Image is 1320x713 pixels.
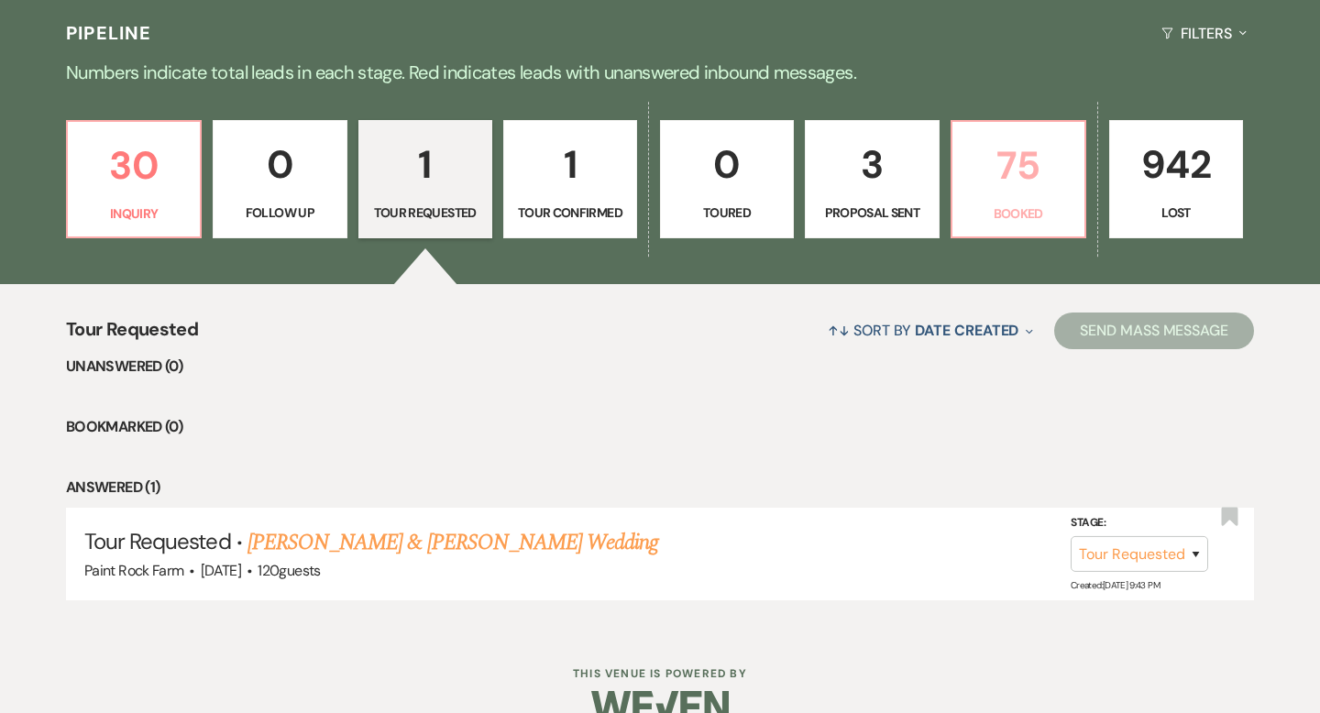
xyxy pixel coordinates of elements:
a: 1Tour Confirmed [503,120,637,239]
li: Bookmarked (0) [66,415,1254,439]
span: ↑↓ [828,321,850,340]
a: 1Tour Requested [358,120,492,239]
p: 0 [672,134,782,195]
p: Booked [963,203,1073,224]
span: [DATE] [201,561,241,580]
a: 0Follow Up [213,120,346,239]
p: 1 [515,134,625,195]
button: Send Mass Message [1054,313,1254,349]
p: Tour Requested [370,203,480,223]
h3: Pipeline [66,20,152,46]
p: 3 [817,134,927,195]
span: Tour Requested [84,527,231,555]
button: Filters [1154,9,1254,58]
p: Inquiry [79,203,189,224]
p: 1 [370,134,480,195]
p: 75 [963,135,1073,196]
span: Paint Rock Farm [84,561,183,580]
li: Unanswered (0) [66,355,1254,378]
a: 75Booked [951,120,1086,239]
p: Tour Confirmed [515,203,625,223]
li: Answered (1) [66,476,1254,499]
p: Lost [1121,203,1231,223]
a: 30Inquiry [66,120,202,239]
p: 30 [79,135,189,196]
p: 942 [1121,134,1231,195]
span: Created: [DATE] 9:43 PM [1071,579,1160,591]
span: 120 guests [258,561,320,580]
span: Tour Requested [66,315,198,355]
p: 0 [225,134,335,195]
a: 942Lost [1109,120,1243,239]
button: Sort By Date Created [820,306,1040,355]
span: Date Created [915,321,1018,340]
p: Follow Up [225,203,335,223]
a: 0Toured [660,120,794,239]
p: Toured [672,203,782,223]
p: Proposal Sent [817,203,927,223]
a: 3Proposal Sent [805,120,939,239]
label: Stage: [1071,513,1208,533]
a: [PERSON_NAME] & [PERSON_NAME] Wedding [247,526,658,559]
